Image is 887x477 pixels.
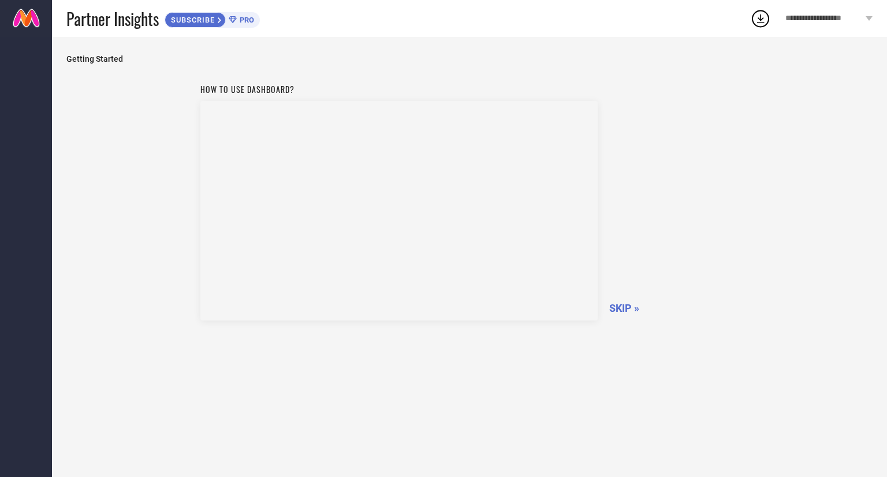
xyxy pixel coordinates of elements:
h1: How to use dashboard? [200,83,598,95]
span: Getting Started [66,54,873,64]
div: Open download list [750,8,771,29]
span: SUBSCRIBE [165,16,218,24]
span: PRO [237,16,254,24]
a: SUBSCRIBEPRO [165,9,260,28]
iframe: Workspace Section [200,101,598,321]
span: SKIP » [609,302,639,314]
span: Partner Insights [66,7,159,31]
